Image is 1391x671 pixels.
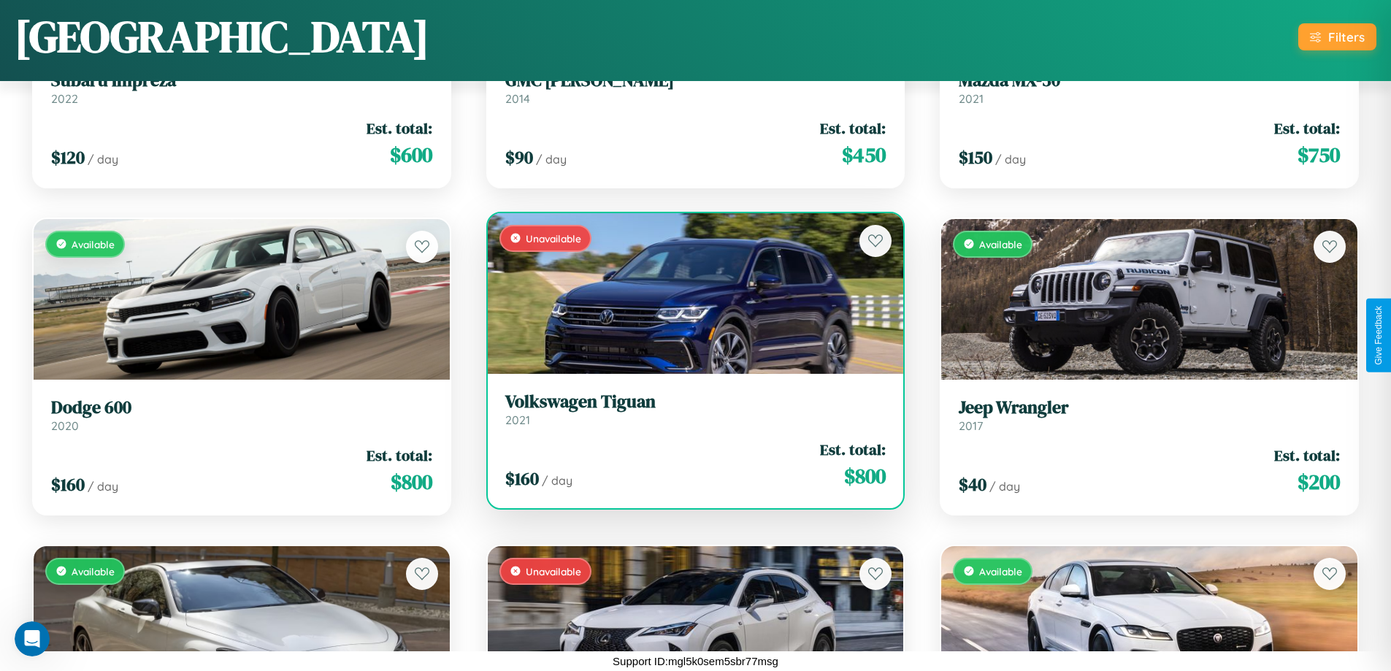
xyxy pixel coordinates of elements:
a: Subaru Impreza2022 [51,70,432,106]
span: Est. total: [820,439,886,460]
span: Available [72,565,115,578]
span: $ 120 [51,145,85,169]
span: $ 800 [391,467,432,496]
span: 2021 [959,91,984,106]
span: $ 90 [505,145,533,169]
span: $ 200 [1298,467,1340,496]
a: GMC [PERSON_NAME]2014 [505,70,886,106]
h3: Subaru Impreza [51,70,432,91]
span: 2022 [51,91,78,106]
h3: Jeep Wrangler [959,397,1340,418]
span: / day [542,473,572,488]
span: Unavailable [526,565,581,578]
span: / day [536,152,567,166]
span: $ 160 [505,467,539,491]
span: / day [995,152,1026,166]
span: $ 450 [842,140,886,169]
span: Est. total: [367,445,432,466]
button: Filters [1298,23,1376,50]
span: Est. total: [1274,445,1340,466]
span: / day [989,479,1020,494]
span: 2017 [959,418,983,433]
span: Available [979,238,1022,250]
span: Unavailable [526,232,581,245]
span: Available [72,238,115,250]
a: Volkswagen Tiguan2021 [505,391,886,427]
span: 2014 [505,91,530,106]
p: Support ID: mgl5k0sem5sbr77msg [613,651,778,671]
span: 2020 [51,418,79,433]
span: Est. total: [367,118,432,139]
span: Est. total: [1274,118,1340,139]
h3: Dodge 600 [51,397,432,418]
span: $ 150 [959,145,992,169]
span: $ 600 [390,140,432,169]
div: Give Feedback [1373,306,1384,365]
span: / day [88,479,118,494]
iframe: Intercom live chat [15,621,50,656]
span: Est. total: [820,118,886,139]
span: $ 160 [51,472,85,496]
h3: Mazda MX-30 [959,70,1340,91]
a: Jeep Wrangler2017 [959,397,1340,433]
h3: Volkswagen Tiguan [505,391,886,413]
h1: [GEOGRAPHIC_DATA] [15,7,429,66]
div: Filters [1328,29,1365,45]
span: $ 800 [844,461,886,491]
span: $ 750 [1298,140,1340,169]
span: 2021 [505,413,530,427]
a: Dodge 6002020 [51,397,432,433]
span: $ 40 [959,472,986,496]
span: Available [979,565,1022,578]
span: / day [88,152,118,166]
a: Mazda MX-302021 [959,70,1340,106]
h3: GMC [PERSON_NAME] [505,70,886,91]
